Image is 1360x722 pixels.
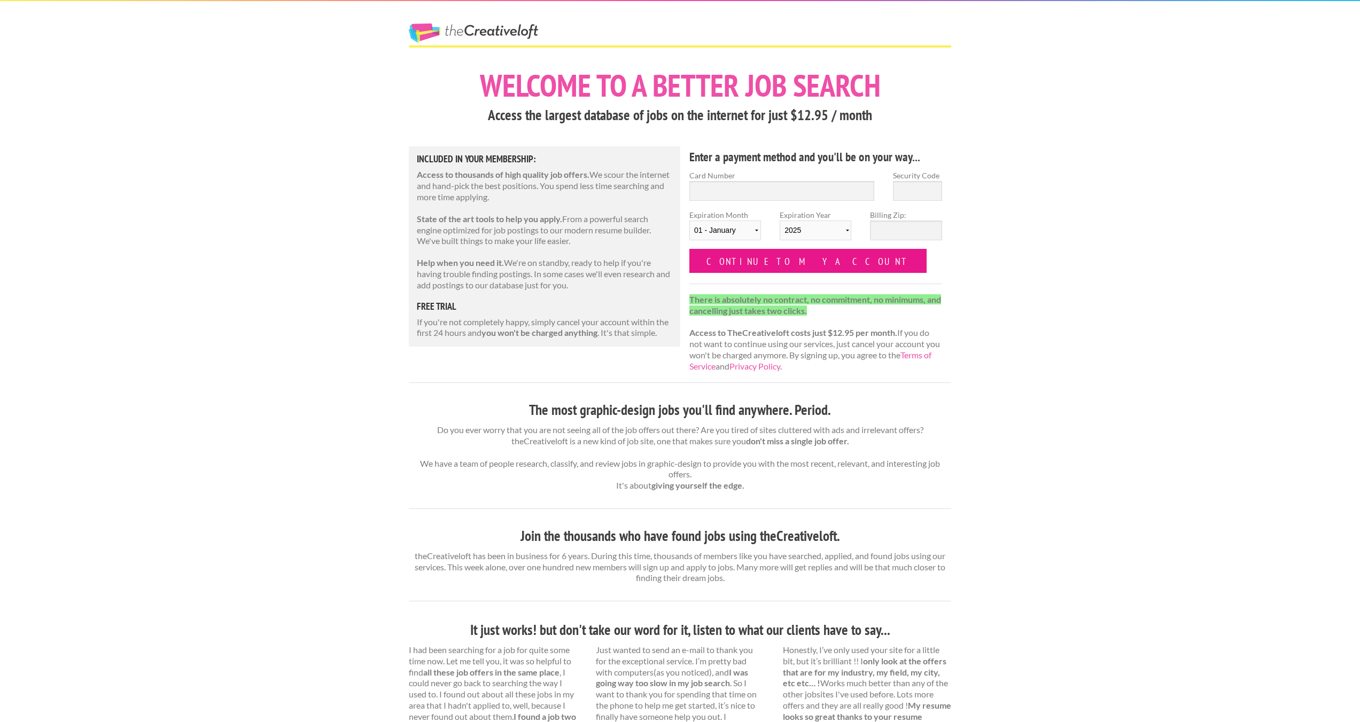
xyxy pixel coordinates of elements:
[783,656,946,688] strong: only look at the offers that are for my industry, my field, my city, etc etc… !
[596,667,748,688] strong: I was going way too slow in my job search
[689,249,927,273] input: Continue to my account
[689,209,761,249] label: Expiration Month
[689,294,941,316] strong: There is absolutely no contract, no commitment, no minimums, and cancelling just takes two clicks.
[689,170,874,181] label: Card Number
[417,169,672,202] p: We scour the internet and hand-pick the best positions. You spend less time searching and more ti...
[409,400,951,420] h3: The most graphic-design jobs you'll find anywhere. Period.
[409,70,951,101] h1: Welcome to a better job search
[689,327,897,338] strong: Access to TheCreativeloft costs just $12.95 per month.
[689,350,931,371] a: Terms of Service
[417,154,672,164] h5: Included in Your Membership:
[689,221,761,240] select: Expiration Month
[417,302,672,311] h5: free trial
[746,436,849,446] strong: don't miss a single job offer.
[409,23,538,43] a: The Creative Loft
[780,221,851,240] select: Expiration Year
[423,667,559,677] strong: all these job offers in the same place
[870,209,942,221] label: Billing Zip:
[409,425,951,491] p: Do you ever worry that you are not seeing all of the job offers out there? Are you tired of sites...
[417,214,562,224] strong: State of the art tools to help you apply.
[417,257,504,268] strong: Help when you need it.
[417,317,672,339] p: If you're not completely happy, simply cancel your account within the first 24 hours and . It's t...
[417,214,672,247] p: From a powerful search engine optimized for job postings to our modern resume builder. We've buil...
[417,169,589,179] strong: Access to thousands of high quality job offers.
[651,480,744,490] strong: giving yourself the edge.
[481,327,597,338] strong: you won't be charged anything
[409,620,951,640] h3: It just works! but don't take our word for it, listen to what our clients have to say...
[729,361,780,371] a: Privacy Policy
[689,148,942,166] h4: Enter a payment method and you'll be on your way...
[409,551,951,584] p: theCreativeloft has been in business for 6 years. During this time, thousands of members like you...
[409,526,951,546] h3: Join the thousands who have found jobs using theCreativeloft.
[409,105,951,125] h3: Access the largest database of jobs on the internet for just $12.95 / month
[893,170,942,181] label: Security Code
[417,257,672,291] p: We're on standby, ready to help if you're having trouble finding postings. In some cases we'll ev...
[689,294,942,372] p: If you do not want to continue using our services, just cancel your account you won't be charged ...
[780,209,851,249] label: Expiration Year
